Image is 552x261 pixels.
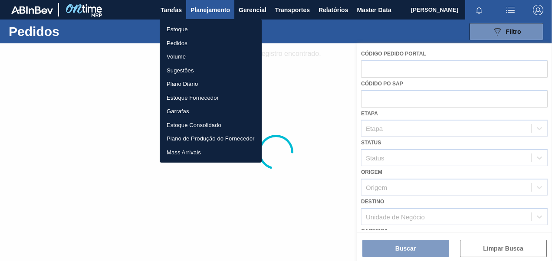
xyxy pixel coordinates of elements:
a: Estoque Consolidado [160,118,262,132]
a: Sugestões [160,64,262,78]
a: Estoque Fornecedor [160,91,262,105]
a: Plano de Produção do Fornecedor [160,132,262,146]
a: Mass Arrivals [160,146,262,160]
a: Plano Diário [160,77,262,91]
a: Garrafas [160,104,262,118]
a: Volume [160,50,262,64]
a: Pedidos [160,36,262,50]
a: Estoque [160,23,262,36]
